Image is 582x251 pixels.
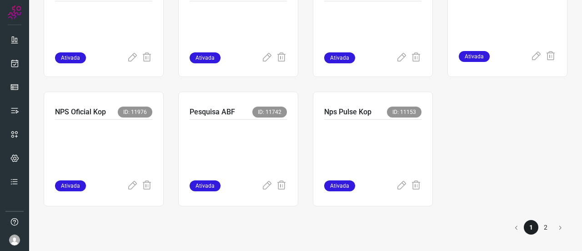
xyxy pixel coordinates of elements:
button: Go to previous page [509,220,524,235]
span: ID: 11742 [252,107,287,118]
li: page 2 [538,220,553,235]
span: Ativada [55,52,86,63]
span: Ativada [190,180,221,191]
span: ID: 11153 [387,107,421,118]
li: page 1 [524,220,538,235]
p: Pesquisa ABF [190,107,235,118]
span: Ativada [324,52,355,63]
span: Ativada [459,51,490,62]
span: ID: 11976 [118,107,152,118]
p: Nps Pulse Kop [324,107,371,118]
img: Logo [8,5,21,19]
button: Go to next page [553,220,567,235]
p: NPS Oficial Kop [55,107,106,118]
img: avatar-user-boy.jpg [9,235,20,246]
span: Ativada [324,180,355,191]
span: Ativada [190,52,221,63]
span: Ativada [55,180,86,191]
